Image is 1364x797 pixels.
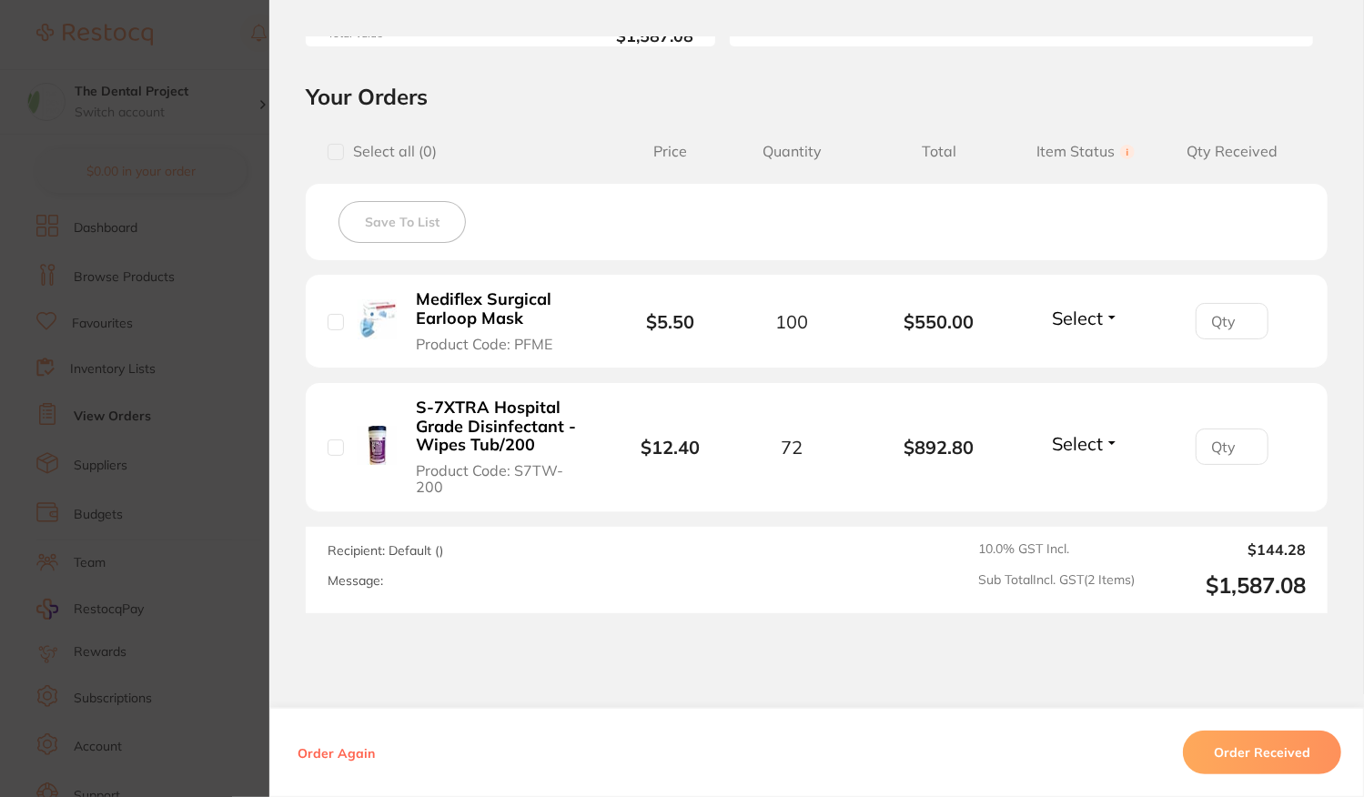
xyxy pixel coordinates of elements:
label: Message: [328,573,383,589]
input: Qty [1196,303,1268,339]
button: S-7XTRA Hospital Grade Disinfectant - Wipes Tub/200 Product Code: S7TW-200 [410,398,593,497]
span: Sub Total Incl. GST ( 2 Items) [978,572,1135,599]
span: Select [1052,432,1103,455]
b: $1,587.08 [518,27,693,46]
b: $550.00 [865,311,1012,332]
span: Recipient: Default ( ) [328,542,443,559]
span: Total Value [328,27,503,46]
b: $5.50 [646,310,694,333]
span: 10.0 % GST Incl. [978,541,1135,558]
output: $144.28 [1149,541,1306,558]
b: $892.80 [865,437,1012,458]
button: Order Again [292,744,380,761]
span: Select [1052,307,1103,329]
button: Save To List [338,201,466,243]
span: Quantity [719,143,865,160]
span: 100 [776,311,809,332]
span: Select all ( 0 ) [344,143,437,160]
span: 72 [782,437,803,458]
b: $12.40 [641,436,700,459]
span: Total [865,143,1012,160]
span: Product Code: S7TW-200 [416,462,588,496]
span: Qty Received [1159,143,1306,160]
output: $1,587.08 [1149,572,1306,599]
span: Product Code: PFME [416,336,552,352]
span: Item Status [1013,143,1159,160]
h2: Your Orders [306,83,1328,110]
img: Mediflex Surgical Earloop Mask [358,299,397,338]
button: Order Received [1183,731,1341,774]
button: Mediflex Surgical Earloop Mask Product Code: PFME [410,289,593,353]
img: S-7XTRA Hospital Grade Disinfectant - Wipes Tub/200 [358,426,397,465]
button: Select [1046,307,1125,329]
b: S-7XTRA Hospital Grade Disinfectant - Wipes Tub/200 [416,398,588,455]
button: Select [1046,432,1125,455]
span: Price [621,143,720,160]
b: Mediflex Surgical Earloop Mask [416,290,588,328]
input: Qty [1196,429,1268,465]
